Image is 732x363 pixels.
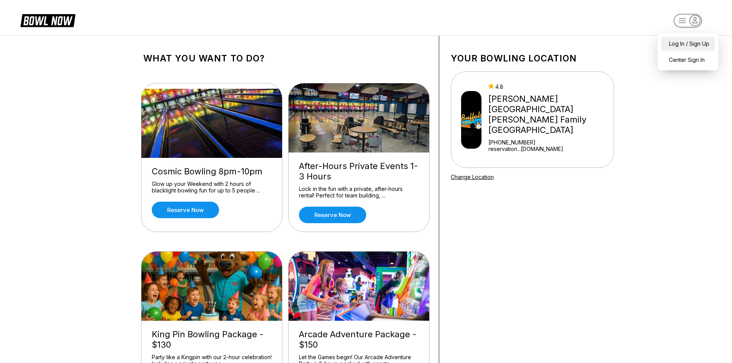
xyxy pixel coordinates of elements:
[289,252,430,321] img: Arcade Adventure Package - $150
[152,166,272,177] div: Cosmic Bowling 8pm-10pm
[661,37,715,50] a: Log In / Sign Up
[289,83,430,152] img: After-Hours Private Events 1-3 Hours
[141,252,283,321] img: King Pin Bowling Package - $130
[488,146,610,152] a: reservation...[DOMAIN_NAME]
[152,202,219,218] a: Reserve now
[152,329,272,350] div: King Pin Bowling Package - $130
[299,329,419,350] div: Arcade Adventure Package - $150
[488,94,610,135] div: [PERSON_NAME][GEOGRAPHIC_DATA] [PERSON_NAME] Family [GEOGRAPHIC_DATA]
[661,53,715,66] a: Center Sign In
[488,83,610,90] div: 4.8
[143,53,427,64] h1: What you want to do?
[299,161,419,182] div: After-Hours Private Events 1-3 Hours
[299,186,419,199] div: Lock in the fun with a private, after-hours rental! Perfect for team building, ...
[451,53,614,64] h1: Your bowling location
[141,89,283,158] img: Cosmic Bowling 8pm-10pm
[152,181,272,194] div: Glow up your Weekend with 2 hours of blacklight bowling fun for up to 5 people ...
[299,207,366,223] a: Reserve now
[461,91,482,149] img: Buffaloe Lanes Mebane Family Bowling Center
[451,174,494,180] a: Change Location
[488,139,610,146] div: [PHONE_NUMBER]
